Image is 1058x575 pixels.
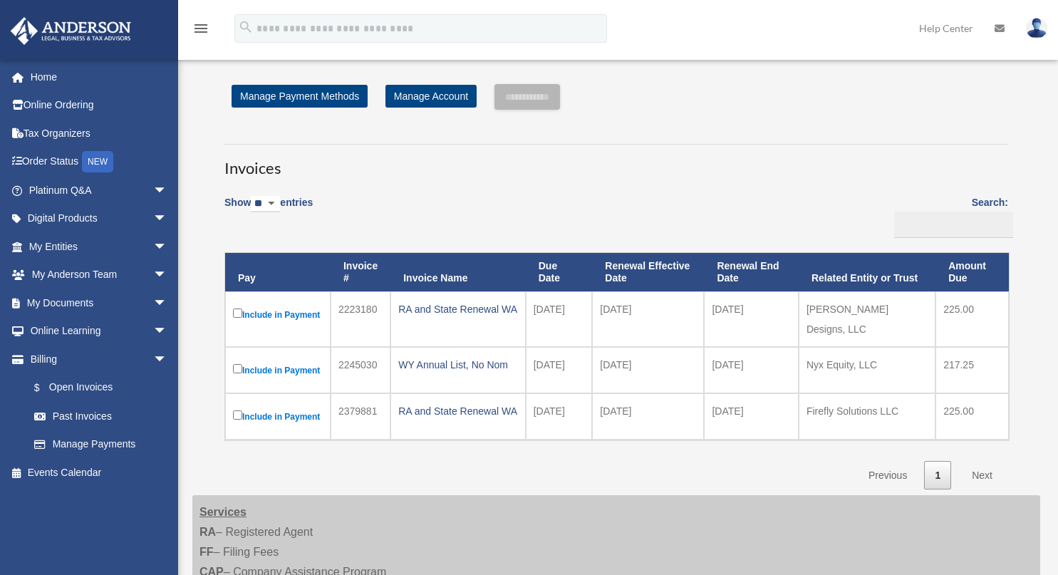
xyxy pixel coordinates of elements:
[398,299,518,319] div: RA and State Renewal WA
[153,289,182,318] span: arrow_drop_down
[10,289,189,317] a: My Documentsarrow_drop_down
[192,25,209,37] a: menu
[192,20,209,37] i: menu
[889,194,1008,238] label: Search:
[526,253,593,291] th: Due Date: activate to sort column ascending
[10,176,189,204] a: Platinum Q&Aarrow_drop_down
[153,204,182,234] span: arrow_drop_down
[232,85,368,108] a: Manage Payment Methods
[331,253,390,291] th: Invoice #: activate to sort column ascending
[153,232,182,261] span: arrow_drop_down
[331,393,390,440] td: 2379881
[199,546,214,558] strong: FF
[704,291,798,347] td: [DATE]
[153,261,182,290] span: arrow_drop_down
[10,261,189,289] a: My Anderson Teamarrow_drop_down
[935,253,1009,291] th: Amount Due: activate to sort column ascending
[385,85,477,108] a: Manage Account
[10,345,182,373] a: Billingarrow_drop_down
[799,347,935,393] td: Nyx Equity, LLC
[225,253,331,291] th: Pay: activate to sort column descending
[10,458,189,487] a: Events Calendar
[799,291,935,347] td: [PERSON_NAME] Designs, LLC
[224,194,313,227] label: Show entries
[331,291,390,347] td: 2223180
[233,408,323,425] label: Include in Payment
[526,347,593,393] td: [DATE]
[199,526,216,538] strong: RA
[233,364,242,373] input: Include in Payment
[592,253,704,291] th: Renewal Effective Date: activate to sort column ascending
[238,19,254,35] i: search
[961,461,1003,490] a: Next
[799,393,935,440] td: Firefly Solutions LLC
[20,373,175,403] a: $Open Invoices
[704,393,798,440] td: [DATE]
[233,410,242,420] input: Include in Payment
[10,119,189,147] a: Tax Organizers
[935,347,1009,393] td: 217.25
[704,253,798,291] th: Renewal End Date: activate to sort column ascending
[799,253,935,291] th: Related Entity or Trust: activate to sort column ascending
[390,253,526,291] th: Invoice Name: activate to sort column ascending
[331,347,390,393] td: 2245030
[233,361,323,379] label: Include in Payment
[924,461,951,490] a: 1
[199,506,247,518] strong: Services
[153,176,182,205] span: arrow_drop_down
[82,151,113,172] div: NEW
[935,291,1009,347] td: 225.00
[1026,18,1047,38] img: User Pic
[10,232,189,261] a: My Entitiesarrow_drop_down
[10,204,189,233] a: Digital Productsarrow_drop_down
[153,317,182,346] span: arrow_drop_down
[233,306,323,323] label: Include in Payment
[704,347,798,393] td: [DATE]
[153,345,182,374] span: arrow_drop_down
[894,212,1013,239] input: Search:
[398,401,518,421] div: RA and State Renewal WA
[224,144,1008,180] h3: Invoices
[20,402,182,430] a: Past Invoices
[10,317,189,346] a: Online Learningarrow_drop_down
[935,393,1009,440] td: 225.00
[251,196,280,212] select: Showentries
[20,430,182,459] a: Manage Payments
[10,147,189,177] a: Order StatusNEW
[526,291,593,347] td: [DATE]
[10,91,189,120] a: Online Ordering
[42,379,49,397] span: $
[233,309,242,318] input: Include in Payment
[398,355,518,375] div: WY Annual List, No Nom
[10,63,189,91] a: Home
[592,291,704,347] td: [DATE]
[526,393,593,440] td: [DATE]
[6,17,135,45] img: Anderson Advisors Platinum Portal
[592,393,704,440] td: [DATE]
[858,461,918,490] a: Previous
[592,347,704,393] td: [DATE]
